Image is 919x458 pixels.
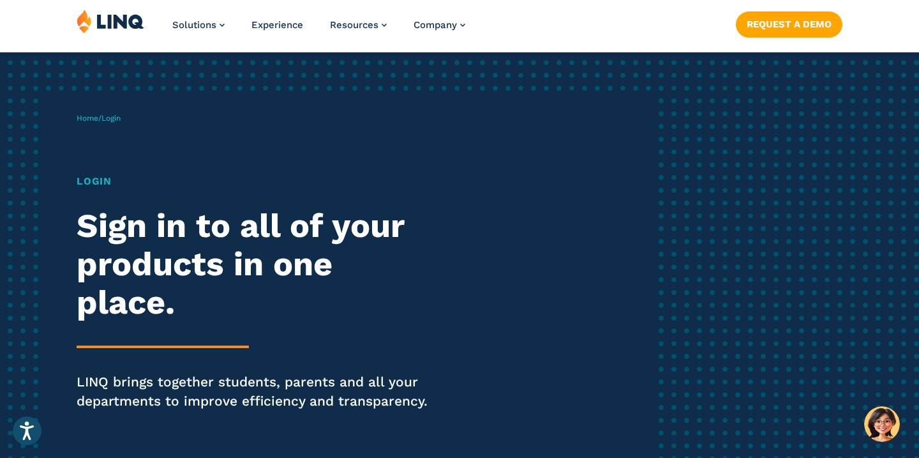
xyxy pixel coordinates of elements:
h1: Login [77,174,431,189]
a: Company [414,19,465,31]
a: Home [77,114,98,123]
span: Resources [330,19,378,31]
p: LINQ brings together students, parents and all your departments to improve efficiency and transpa... [77,372,431,411]
h2: Sign in to all of your products in one place. [77,207,431,321]
a: Experience [251,19,303,31]
nav: Primary Navigation [172,9,465,51]
span: Company [414,19,457,31]
a: Solutions [172,19,225,31]
img: LINQ | K‑12 Software [77,9,144,33]
nav: Button Navigation [736,9,842,37]
a: Resources [330,19,387,31]
span: / [77,114,121,123]
span: Solutions [172,19,216,31]
a: Request a Demo [736,11,842,37]
button: Hello, have a question? Let’s chat. [864,406,900,442]
span: Login [101,114,121,123]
